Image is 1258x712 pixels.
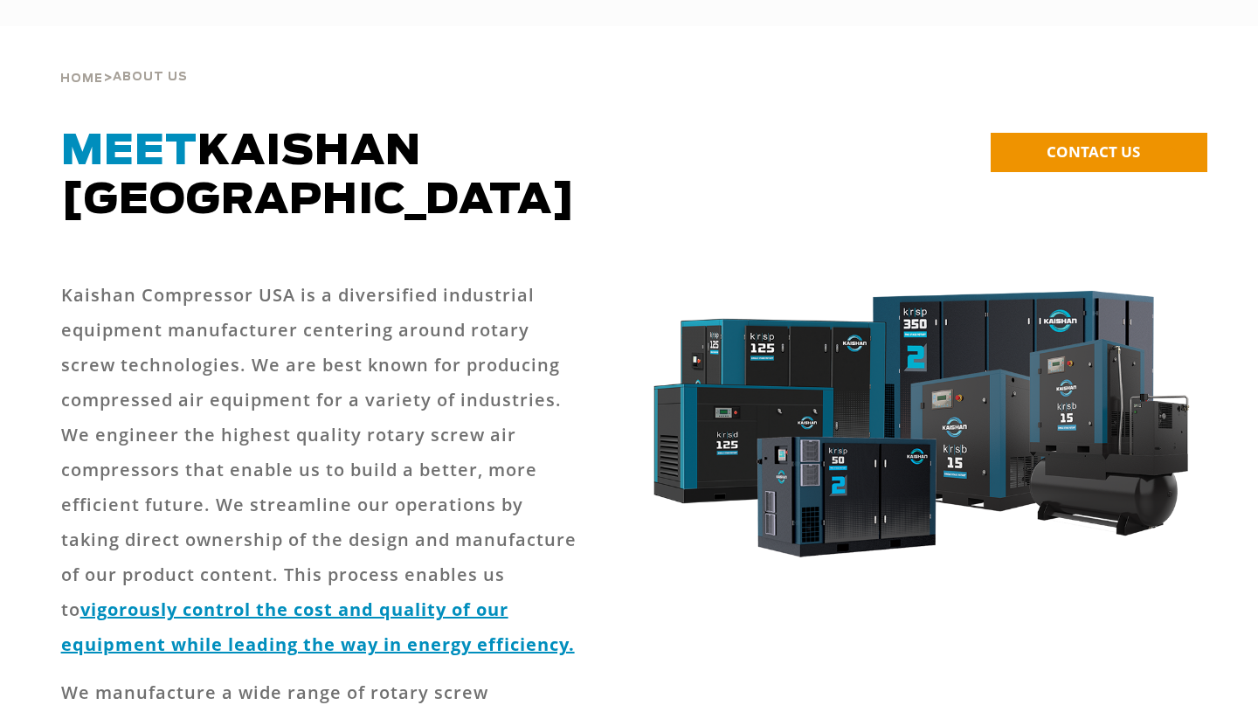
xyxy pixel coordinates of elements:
span: About Us [113,72,188,83]
p: Kaishan Compressor USA is a diversified industrial equipment manufacturer centering around rotary... [61,278,584,662]
a: vigorously control the cost and quality of our equipment while leading the way in energy efficiency. [61,598,575,656]
div: > [60,26,188,93]
img: krsb [639,278,1198,580]
span: Home [60,73,103,85]
a: CONTACT US [991,133,1207,172]
span: Meet [61,131,197,173]
a: Home [60,70,103,86]
span: Kaishan [GEOGRAPHIC_DATA] [61,131,576,222]
span: CONTACT US [1047,142,1140,162]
